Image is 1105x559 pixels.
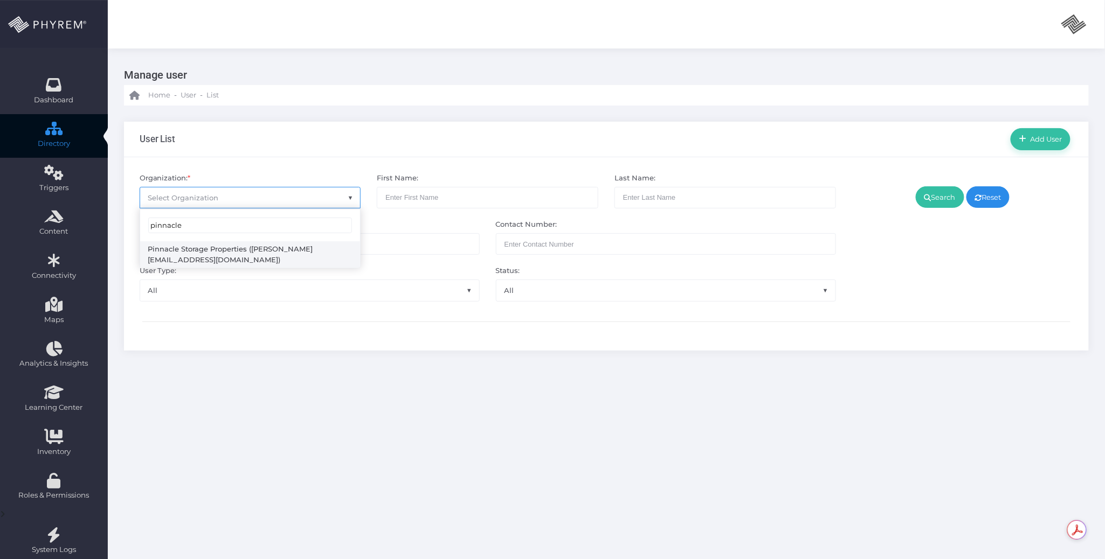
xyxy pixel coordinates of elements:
[916,186,964,208] a: Search
[966,186,1010,208] a: Reset
[496,219,557,230] label: Contact Number:
[140,241,361,268] li: Pinnacle Storage Properties ([PERSON_NAME][EMAIL_ADDRESS][DOMAIN_NAME])
[198,90,204,101] li: -
[181,90,196,101] span: User
[496,280,835,301] span: All
[7,490,101,501] span: Roles & Permissions
[140,279,480,301] span: All
[614,187,836,208] input: Enter Last Name
[140,265,177,276] label: User Type:
[148,90,170,101] span: Home
[206,90,219,101] span: List
[7,270,101,281] span: Connectivity
[7,358,101,369] span: Analytics & Insights
[140,280,479,301] span: All
[181,85,196,106] a: User
[129,85,170,106] a: Home
[7,226,101,237] span: Content
[7,183,101,193] span: Triggers
[7,402,101,413] span: Learning Center
[7,544,101,555] span: System Logs
[44,315,64,325] span: Maps
[7,138,101,149] span: Directory
[614,173,655,184] label: Last Name:
[172,90,178,101] li: -
[140,134,176,144] h3: User List
[140,173,191,184] label: Organization:
[496,279,836,301] span: All
[1011,128,1071,150] a: Add User
[377,173,418,184] label: First Name:
[377,187,598,208] input: Enter First Name
[148,193,219,202] span: Select Organization
[7,446,101,457] span: Inventory
[206,85,219,106] a: List
[124,65,1081,85] h3: Manage user
[1027,135,1062,143] span: Add User
[34,95,74,106] span: Dashboard
[496,265,520,276] label: Status:
[496,233,836,255] input: Maximum of 10 digits required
